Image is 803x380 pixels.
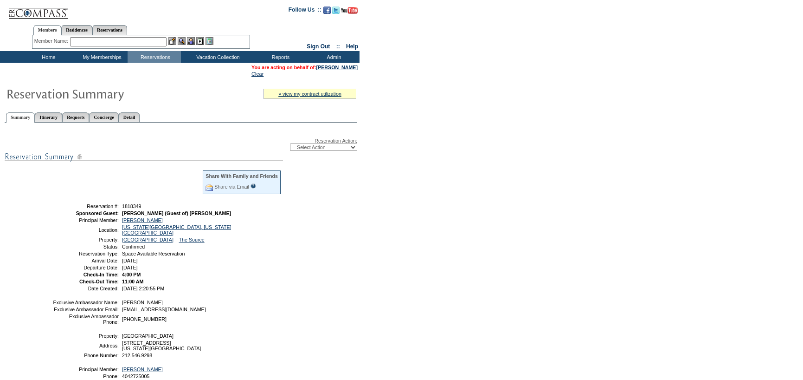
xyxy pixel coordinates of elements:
a: [PERSON_NAME] [122,367,163,372]
td: Reservation Type: [52,251,119,256]
a: [GEOGRAPHIC_DATA] [122,237,173,242]
span: 212.546.9298 [122,353,152,358]
td: Vacation Collection [181,51,253,63]
strong: Sponsored Guest: [76,210,119,216]
td: Follow Us :: [289,6,321,17]
img: b_calculator.gif [206,37,213,45]
td: Principal Member: [52,367,119,372]
td: Phone: [52,373,119,379]
a: Help [346,43,358,50]
span: [EMAIL_ADDRESS][DOMAIN_NAME] [122,307,206,312]
a: [PERSON_NAME] [122,217,163,223]
td: Phone Number: [52,353,119,358]
strong: Check-In Time: [84,272,119,277]
span: 4:00 PM [122,272,141,277]
td: Departure Date: [52,265,119,270]
td: Exclusive Ambassador Name: [52,300,119,305]
span: [DATE] [122,265,138,270]
img: Reservaton Summary [6,84,192,103]
span: Confirmed [122,244,145,249]
span: [GEOGRAPHIC_DATA] [122,333,173,339]
td: Status: [52,244,119,249]
input: What is this? [251,183,256,189]
span: [PERSON_NAME] [122,300,163,305]
span: [PHONE_NUMBER] [122,316,167,322]
a: Concierge [89,112,118,122]
a: Sign Out [307,43,330,50]
a: Follow us on Twitter [332,9,340,15]
img: Impersonate [187,37,195,45]
img: b_edit.gif [168,37,176,45]
td: Reports [253,51,306,63]
td: Exclusive Ambassador Email: [52,307,119,312]
a: Members [33,25,62,35]
span: [DATE] [122,258,138,263]
span: [DATE] 2:20:55 PM [122,286,164,291]
span: [STREET_ADDRESS] [US_STATE][GEOGRAPHIC_DATA] [122,340,201,351]
a: Reservations [92,25,127,35]
img: Follow us on Twitter [332,7,340,14]
td: Home [21,51,74,63]
img: Reservations [196,37,204,45]
span: :: [336,43,340,50]
span: 1818349 [122,203,141,209]
a: [PERSON_NAME] [316,65,358,70]
td: Property: [52,237,119,242]
td: Reservations [128,51,181,63]
a: Summary [6,112,35,123]
a: Residences [61,25,92,35]
img: View [178,37,186,45]
div: Member Name: [34,37,70,45]
strong: Check-Out Time: [79,279,119,284]
td: Exclusive Ambassador Phone: [52,314,119,325]
a: The Source [179,237,205,242]
a: Clear [251,71,263,77]
a: Detail [119,112,140,122]
td: Admin [306,51,360,63]
a: Become our fan on Facebook [323,9,331,15]
td: My Memberships [74,51,128,63]
td: Date Created: [52,286,119,291]
span: You are acting on behalf of: [251,65,358,70]
a: » view my contract utilization [278,91,341,97]
a: Subscribe to our YouTube Channel [341,9,358,15]
a: Itinerary [35,112,62,122]
td: Principal Member: [52,217,119,223]
img: Become our fan on Facebook [323,7,331,14]
a: Share via Email [214,184,249,190]
img: subTtlResSummary.gif [5,151,283,163]
img: Subscribe to our YouTube Channel [341,7,358,14]
span: 4042725005 [122,373,149,379]
a: Requests [62,112,89,122]
a: [US_STATE][GEOGRAPHIC_DATA], [US_STATE][GEOGRAPHIC_DATA] [122,224,231,236]
td: Arrival Date: [52,258,119,263]
span: [PERSON_NAME] (Guest of) [PERSON_NAME] [122,210,231,216]
td: Property: [52,333,119,339]
span: 11:00 AM [122,279,143,284]
td: Reservation #: [52,203,119,209]
td: Address: [52,340,119,351]
div: Share With Family and Friends [206,173,278,179]
span: Space Available Reservation [122,251,185,256]
div: Reservation Action: [5,138,357,151]
td: Location: [52,224,119,236]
